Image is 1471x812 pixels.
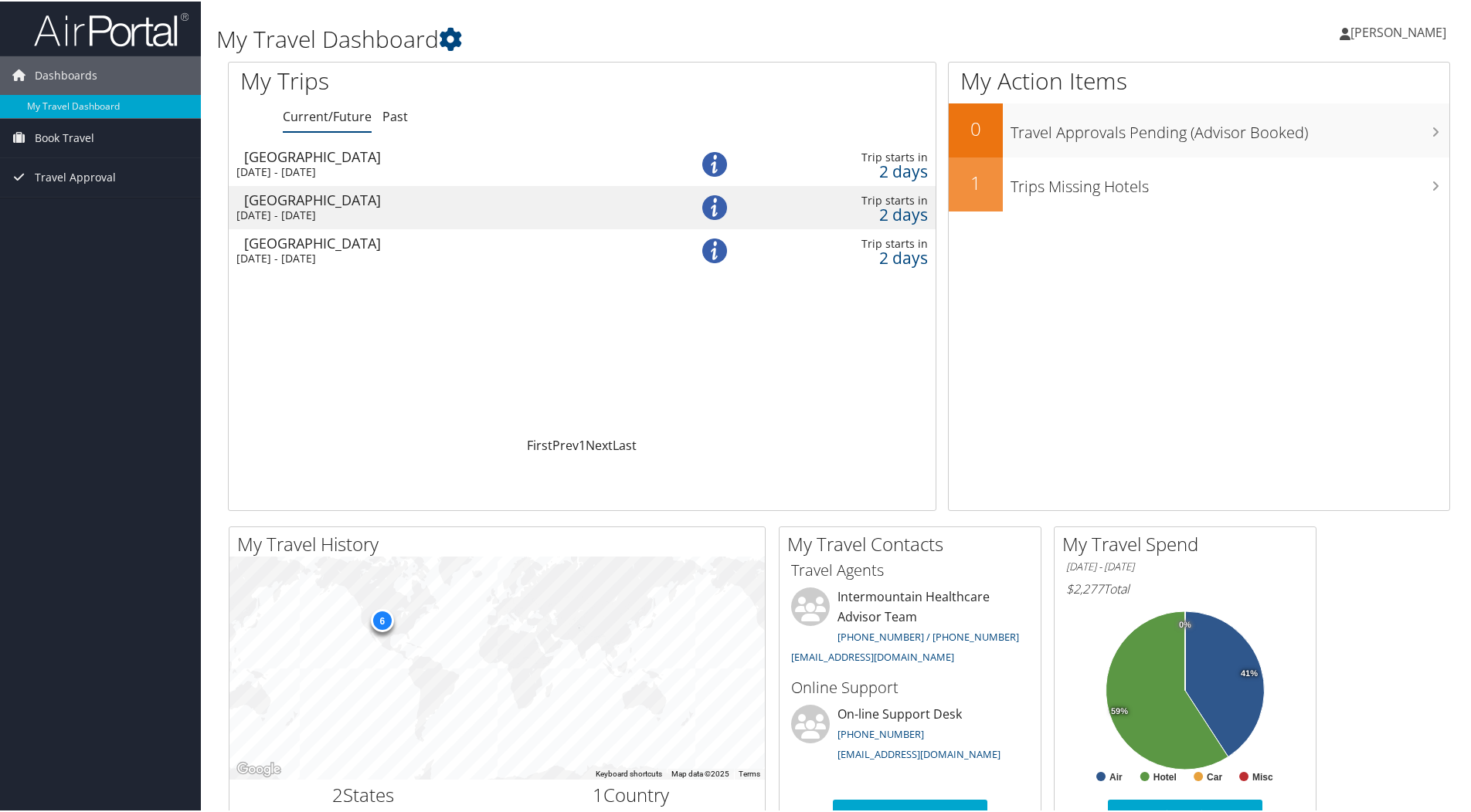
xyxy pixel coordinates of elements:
a: Last [613,435,637,452]
h2: My Travel History [237,529,765,556]
h3: Trips Missing Hotels [1011,167,1449,196]
span: 2 [332,780,343,806]
div: [GEOGRAPHIC_DATA] [244,235,656,249]
tspan: 59% [1111,705,1128,715]
h2: 1 [949,168,1003,195]
text: Car [1207,770,1222,781]
div: Trip starts in [773,149,927,163]
a: 1 [579,435,586,452]
span: [PERSON_NAME] [1350,22,1446,39]
a: Open this area in Google Maps (opens a new window) [233,758,284,778]
a: Terms (opens in new tab) [739,768,760,776]
span: Map data ©2025 [671,768,729,776]
h3: Travel Approvals Pending (Advisor Booked) [1011,113,1449,142]
span: Book Travel [35,117,94,156]
img: airportal-logo.png [34,10,189,46]
span: Travel Approval [35,157,116,195]
span: Dashboards [35,55,97,93]
h1: My Travel Dashboard [216,22,1047,54]
h2: States [241,780,486,807]
text: Misc [1252,770,1273,781]
a: Current/Future [283,107,372,123]
h1: My Trips [240,63,630,96]
div: Trip starts in [773,192,927,206]
h2: Country [509,780,754,807]
a: [PERSON_NAME] [1340,8,1462,54]
h1: My Action Items [949,63,1449,96]
span: 1 [593,780,603,806]
img: alert-flat-solid-info.png [702,151,727,175]
div: 2 days [773,163,927,177]
h3: Online Support [791,675,1029,697]
img: Google [233,758,284,778]
button: Keyboard shortcuts [596,767,662,778]
div: [DATE] - [DATE] [236,164,648,178]
div: [DATE] - [DATE] [236,207,648,221]
div: [DATE] - [DATE] [236,250,648,264]
a: 1Trips Missing Hotels [949,156,1449,210]
tspan: 0% [1179,619,1191,628]
a: [EMAIL_ADDRESS][DOMAIN_NAME] [837,746,1000,760]
li: On-line Support Desk [783,703,1037,766]
a: [PHONE_NUMBER] / [PHONE_NUMBER] [837,628,1019,642]
h6: Total [1066,579,1304,596]
h6: [DATE] - [DATE] [1066,558,1304,573]
div: [GEOGRAPHIC_DATA] [244,191,656,205]
h2: My Travel Contacts [787,529,1041,556]
a: Next [586,435,613,452]
a: [PHONE_NUMBER] [837,726,924,739]
img: alert-flat-solid-info.png [702,194,727,218]
div: 2 days [773,206,927,220]
h2: My Travel Spend [1062,529,1316,556]
div: Trip starts in [773,235,927,249]
img: alert-flat-solid-info.png [702,237,727,262]
a: First [527,435,552,452]
div: 6 [370,607,393,631]
a: Prev [552,435,579,452]
div: 2 days [773,249,927,263]
h3: Travel Agents [791,558,1029,580]
span: $2,277 [1066,579,1103,596]
h2: 0 [949,114,1003,140]
tspan: 41% [1241,668,1258,677]
text: Air [1109,770,1123,781]
a: 0Travel Approvals Pending (Advisor Booked) [949,102,1449,156]
a: [EMAIL_ADDRESS][DOMAIN_NAME] [791,648,954,662]
a: Past [382,107,408,123]
div: [GEOGRAPHIC_DATA] [244,148,656,162]
text: Hotel [1153,770,1177,781]
li: Intermountain Healthcare Advisor Team [783,586,1037,668]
